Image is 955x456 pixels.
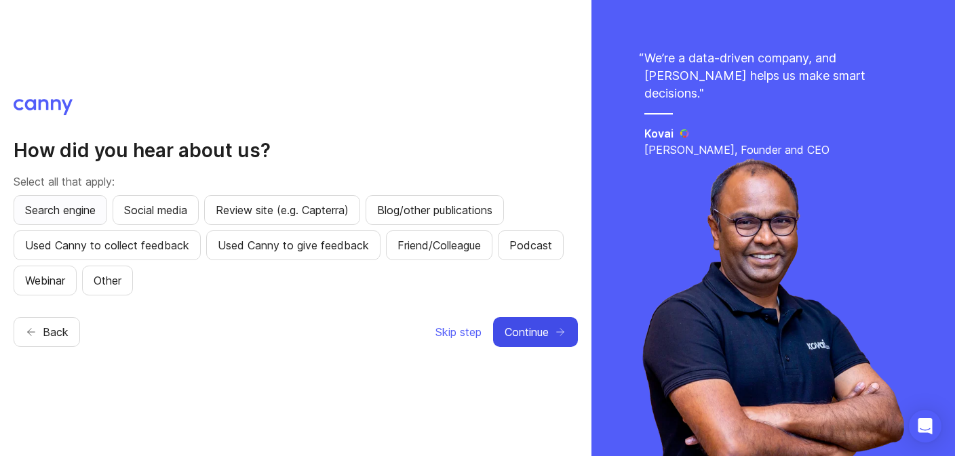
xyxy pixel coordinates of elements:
[82,266,133,295] button: Other
[644,125,674,142] h5: Kovai
[14,230,201,260] button: Used Canny to collect feedback
[644,49,902,102] p: We’re a data-driven company, and [PERSON_NAME] helps us make smart decisions. "
[25,237,189,253] span: Used Canny to collect feedback
[493,317,578,347] button: Continue
[366,195,504,225] button: Blog/other publications
[435,324,482,340] span: Skip step
[25,272,65,289] span: Webinar
[509,237,552,253] span: Podcast
[397,237,481,253] span: Friend/Colleague
[206,230,381,260] button: Used Canny to give feedback
[386,230,492,260] button: Friend/Colleague
[94,272,121,289] span: Other
[43,324,69,340] span: Back
[204,195,360,225] button: Review site (e.g. Capterra)
[435,317,482,347] button: Skip step
[14,173,578,190] p: Select all that apply:
[14,266,77,295] button: Webinar
[113,195,199,225] button: Social media
[25,202,96,218] span: Search engine
[124,202,187,218] span: Social media
[14,195,107,225] button: Search engine
[216,202,349,218] span: Review site (e.g. Capterra)
[644,142,902,158] p: [PERSON_NAME], Founder and CEO
[218,237,369,253] span: Used Canny to give feedback
[14,138,578,163] h2: How did you hear about us?
[909,410,941,442] div: Open Intercom Messenger
[505,324,549,340] span: Continue
[14,317,80,347] button: Back
[679,128,690,139] img: Kovai logo
[14,99,73,115] img: Canny logo
[377,202,492,218] span: Blog/other publications
[498,230,564,260] button: Podcast
[642,158,904,456] img: saravana-fdffc8c2a6fa09d1791ca03b1e989ae1.webp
